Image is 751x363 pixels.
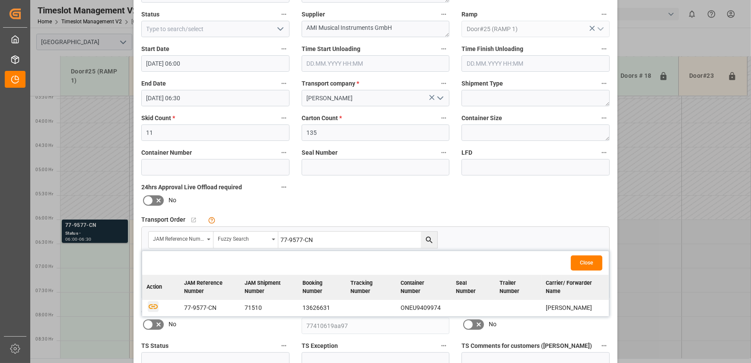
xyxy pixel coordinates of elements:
[302,55,450,72] input: DD.MM.YYYY HH:MM
[598,43,610,54] button: Time Finish Unloading
[240,275,298,300] th: JAM Shipment Number
[495,275,541,300] th: Trailer Number
[433,92,446,105] button: open menu
[461,45,523,54] span: Time Finish Unloading
[302,21,450,37] textarea: AMI Musical Instruments GmbH
[461,10,477,19] span: Ramp
[489,320,496,329] span: No
[298,275,346,300] th: Booking Number
[438,147,449,158] button: Seal Number
[273,22,286,36] button: open menu
[461,55,610,72] input: DD.MM.YYYY HH:MM
[141,55,290,72] input: DD.MM.YYYY HH:MM
[438,340,449,351] button: TS Exception
[421,232,437,248] button: search button
[141,341,169,350] span: TS Status
[302,148,337,157] span: Seal Number
[461,114,502,123] span: Container Size
[213,232,278,248] button: open menu
[452,275,495,300] th: Seal Number
[218,233,269,243] div: Fuzzy search
[302,341,338,350] span: TS Exception
[438,43,449,54] button: Time Start Unloading
[598,78,610,89] button: Shipment Type
[278,147,290,158] button: Container Number
[240,300,298,316] td: 71510
[541,300,609,316] td: [PERSON_NAME]
[298,300,346,316] td: 13626631
[141,21,290,37] input: Type to search/select
[461,21,610,37] input: Type to search/select
[141,307,190,316] span: email notification
[598,112,610,124] button: Container Size
[302,45,360,54] span: Time Start Unloading
[302,114,342,123] span: Carton Count
[302,79,359,88] span: Transport company
[141,183,242,192] span: 24hrs Approval Live Offload required
[541,275,609,300] th: Carrier/ Forwarder Name
[598,9,610,20] button: Ramp
[141,215,185,224] span: Transport Order
[346,275,396,300] th: Tracking Number
[141,10,159,19] span: Status
[598,147,610,158] button: LFD
[278,232,437,248] input: Type to search
[593,22,606,36] button: open menu
[278,43,290,54] button: Start Date
[278,112,290,124] button: Skid Count *
[396,300,452,316] td: ONEU9409974
[180,300,240,316] td: 77-9577-CN
[461,148,472,157] span: LFD
[461,341,592,350] span: TS Comments for customers ([PERSON_NAME])
[180,275,240,300] th: JAM Reference Number
[461,79,503,88] span: Shipment Type
[169,196,176,205] span: No
[153,233,204,243] div: JAM Reference Number
[396,275,452,300] th: Container Number
[141,90,290,106] input: DD.MM.YYYY HH:MM
[141,114,175,123] span: Skid Count
[278,78,290,89] button: End Date
[278,340,290,351] button: TS Status
[438,78,449,89] button: Transport company *
[571,255,602,271] button: Close
[278,9,290,20] button: Status
[169,320,176,329] span: No
[141,79,166,88] span: End Date
[302,10,325,19] span: Supplier
[278,181,290,193] button: 24hrs Approval Live Offload required
[141,45,169,54] span: Start Date
[598,340,610,351] button: TS Comments for customers ([PERSON_NAME])
[141,148,192,157] span: Container Number
[438,112,449,124] button: Carton Count *
[438,9,449,20] button: Supplier
[149,232,213,248] button: open menu
[142,275,180,300] th: Action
